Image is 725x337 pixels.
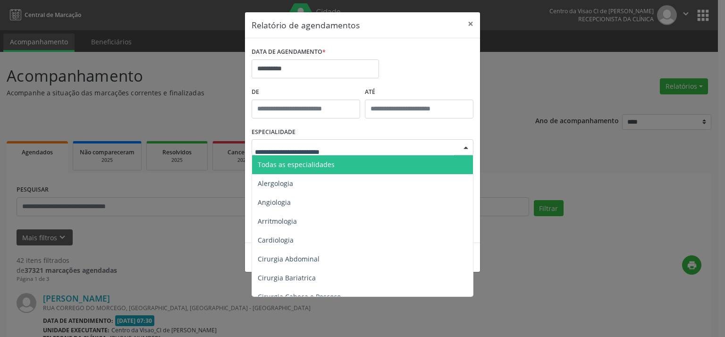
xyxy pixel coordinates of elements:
label: DATA DE AGENDAMENTO [252,45,326,59]
span: Alergologia [258,179,293,188]
span: Cirurgia Bariatrica [258,273,316,282]
span: Todas as especialidades [258,160,335,169]
button: Close [461,12,480,35]
span: Angiologia [258,198,291,207]
span: Cirurgia Abdominal [258,254,320,263]
label: ATÉ [365,85,473,100]
span: Cardiologia [258,236,294,244]
label: ESPECIALIDADE [252,125,295,140]
h5: Relatório de agendamentos [252,19,360,31]
span: Cirurgia Cabeça e Pescoço [258,292,341,301]
label: De [252,85,360,100]
span: Arritmologia [258,217,297,226]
